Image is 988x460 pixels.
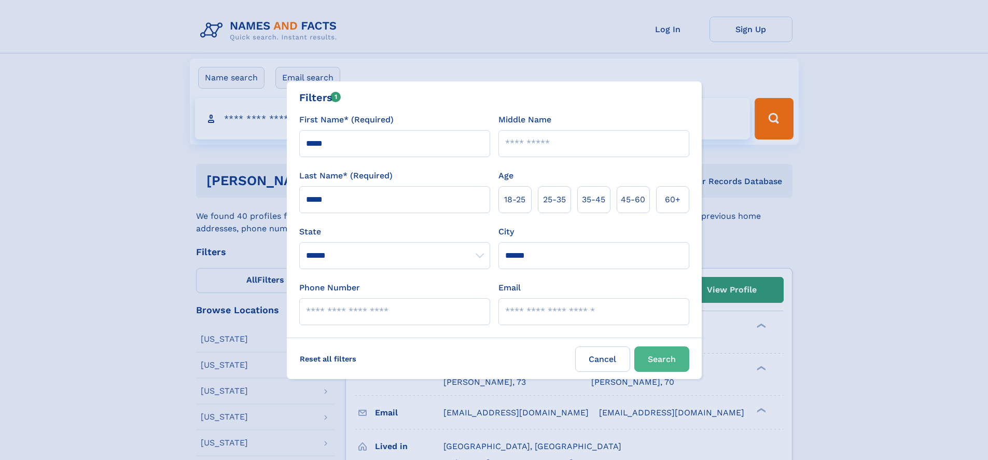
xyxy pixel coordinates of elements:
[293,346,363,371] label: Reset all filters
[582,193,605,206] span: 35‑45
[299,114,394,126] label: First Name* (Required)
[299,282,360,294] label: Phone Number
[498,114,551,126] label: Middle Name
[634,346,689,372] button: Search
[498,226,514,238] label: City
[665,193,680,206] span: 60+
[621,193,645,206] span: 45‑60
[543,193,566,206] span: 25‑35
[299,90,341,105] div: Filters
[498,282,521,294] label: Email
[504,193,525,206] span: 18‑25
[299,170,393,182] label: Last Name* (Required)
[299,226,490,238] label: State
[498,170,513,182] label: Age
[575,346,630,372] label: Cancel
